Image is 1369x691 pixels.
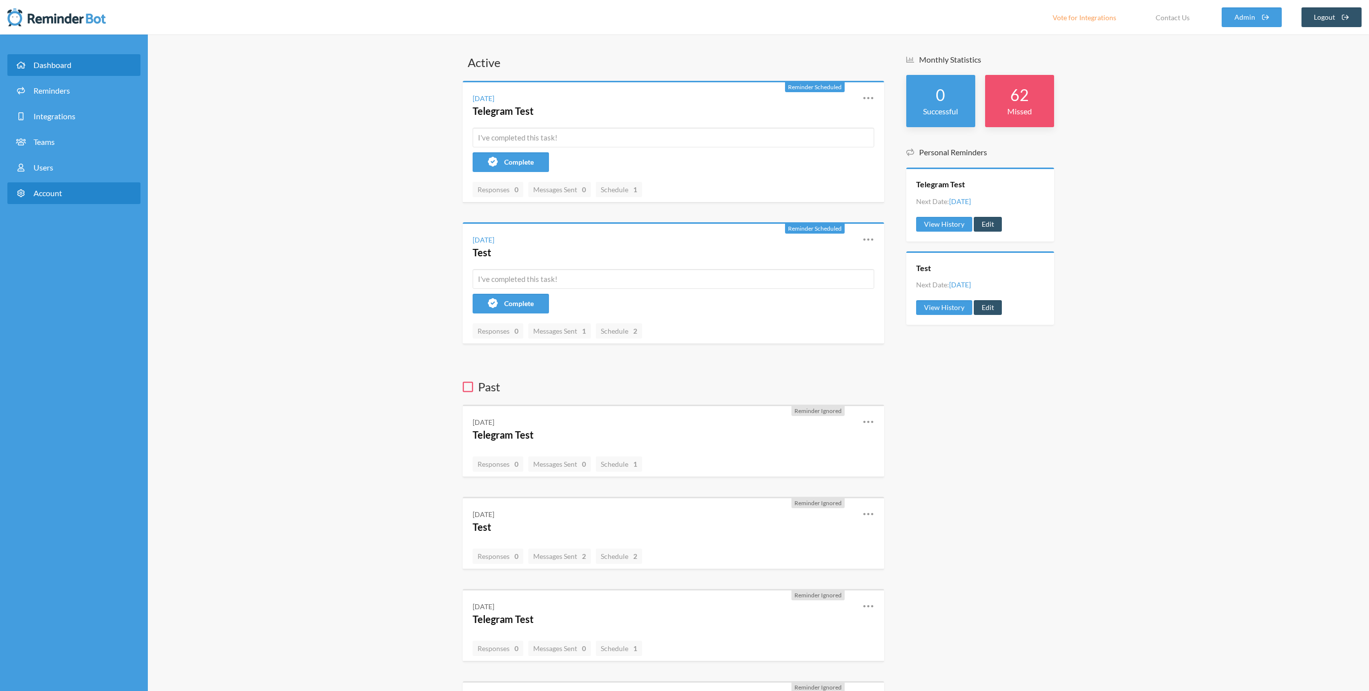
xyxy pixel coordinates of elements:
a: Responses0 [473,182,523,197]
a: Schedule1 [596,641,642,656]
a: Users [7,157,140,178]
a: Edit [974,217,1002,232]
span: Responses [478,327,518,335]
span: Reminder Ignored [794,591,842,599]
strong: 0 [582,643,586,654]
a: Edit [974,300,1002,315]
a: View History [916,217,972,232]
div: [DATE] [473,93,494,104]
a: Test [916,263,931,274]
a: Telegram Test [916,179,965,190]
span: Reminders [34,86,70,95]
a: View History [916,300,972,315]
strong: 1 [633,643,637,654]
button: Complete [473,152,549,172]
p: Successful [916,105,965,117]
span: Messages Sent [533,552,586,560]
h3: Active [463,54,884,71]
a: Integrations [7,105,140,127]
strong: 2 [633,551,637,561]
span: Responses [478,552,518,560]
a: Test [473,246,491,258]
h5: Monthly Statistics [906,54,1054,65]
strong: 0 [514,459,518,469]
span: Complete [504,158,534,166]
span: Responses [478,185,518,194]
div: [DATE] [473,417,494,427]
a: Messages Sent1 [528,323,591,339]
span: Account [34,188,62,198]
a: Messages Sent2 [528,549,591,564]
strong: 0 [514,184,518,195]
strong: 1 [633,184,637,195]
input: I've completed this task! [473,128,874,147]
strong: 62 [1010,85,1029,104]
span: Complete [504,299,534,308]
a: Schedule2 [596,323,642,339]
a: Contact Us [1143,7,1202,27]
div: [DATE] [473,235,494,245]
strong: 2 [582,551,586,561]
a: Schedule1 [596,182,642,197]
span: Reminder Scheduled [788,83,842,91]
strong: 2 [633,326,637,336]
strong: 0 [514,326,518,336]
a: Teams [7,131,140,153]
a: Responses0 [473,323,523,339]
a: Responses0 [473,641,523,656]
span: Schedule [601,327,637,335]
span: Responses [478,644,518,653]
a: Reminders [7,80,140,102]
a: Telegram Test [473,613,534,625]
span: Users [34,163,53,172]
span: Dashboard [34,60,71,69]
a: Messages Sent0 [528,641,591,656]
a: Test [473,521,491,533]
span: Reminder Ignored [794,684,842,691]
span: Reminder Ignored [794,407,842,415]
a: Telegram Test [473,105,534,117]
a: Telegram Test [473,429,534,441]
strong: 0 [514,643,518,654]
span: Schedule [601,460,637,468]
p: Missed [995,105,1044,117]
input: I've completed this task! [473,269,874,289]
h3: Past [463,379,884,395]
strong: 0 [582,184,586,195]
strong: 0 [582,459,586,469]
img: Reminder Bot [7,7,106,27]
div: [DATE] [473,509,494,519]
span: Responses [478,460,518,468]
li: Next Date: [916,196,971,207]
span: Schedule [601,644,637,653]
strong: 1 [633,459,637,469]
strong: 0 [514,551,518,561]
strong: 0 [936,85,946,104]
strong: 1 [582,326,586,336]
button: Complete [473,294,549,313]
a: Account [7,182,140,204]
span: Messages Sent [533,644,586,653]
span: [DATE] [949,280,971,289]
span: Teams [34,137,55,146]
span: Integrations [34,111,75,121]
a: Schedule1 [596,456,642,472]
a: Dashboard [7,54,140,76]
a: Messages Sent0 [528,456,591,472]
span: Schedule [601,552,637,560]
span: [DATE] [949,197,971,206]
span: Reminder Scheduled [788,225,842,232]
a: Logout [1301,7,1362,27]
span: Messages Sent [533,460,586,468]
a: Admin [1222,7,1282,27]
div: [DATE] [473,601,494,612]
a: Vote for Integrations [1040,7,1129,27]
li: Next Date: [916,279,971,290]
a: Responses0 [473,549,523,564]
h5: Personal Reminders [906,147,1054,158]
span: Messages Sent [533,327,586,335]
span: Schedule [601,185,637,194]
a: Responses0 [473,456,523,472]
a: Schedule2 [596,549,642,564]
span: Messages Sent [533,185,586,194]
